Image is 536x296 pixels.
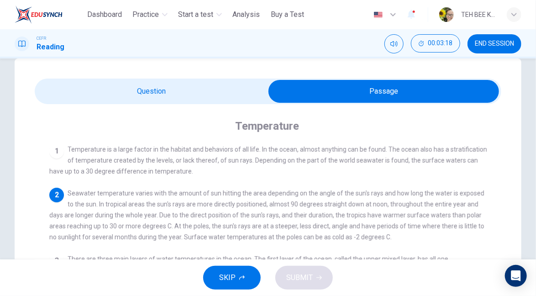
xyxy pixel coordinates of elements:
[49,190,484,241] span: Seawater temperature varies with the amount of sun hitting the area depending on the angle of the...
[373,11,384,18] img: en
[268,6,308,23] button: Buy a Test
[468,34,521,53] button: END SESSION
[229,6,264,23] button: Analysis
[37,42,64,53] h1: Reading
[87,9,122,20] span: Dashboard
[505,265,527,287] div: Open Intercom Messenger
[49,146,487,175] span: Temperature is a large factor in the habitat and behaviors of all life. In the ocean, almost anyt...
[129,6,171,23] button: Practice
[219,271,236,284] span: SKIP
[411,34,460,53] div: Hide
[15,5,63,24] img: ELTC logo
[233,9,260,20] span: Analysis
[475,40,514,48] span: END SESSION
[235,119,299,133] h4: Temperature
[175,6,226,23] button: Start a test
[49,188,64,202] div: 2
[49,144,64,159] div: 1
[411,34,460,53] button: 00:03:18
[461,9,496,20] div: TEH BEE KEAT KPM-Guru
[133,9,159,20] span: Practice
[84,6,126,23] button: Dashboard
[439,7,454,22] img: Profile picture
[428,40,452,47] span: 00:03:18
[49,254,64,268] div: 3
[179,9,214,20] span: Start a test
[384,34,404,53] div: Mute
[15,5,84,24] a: ELTC logo
[49,255,468,285] span: There are three main layers of water temperatures in the ocean. The first layer of the ocean, cal...
[271,9,305,20] span: Buy a Test
[203,266,261,290] button: SKIP
[37,35,46,42] span: CEFR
